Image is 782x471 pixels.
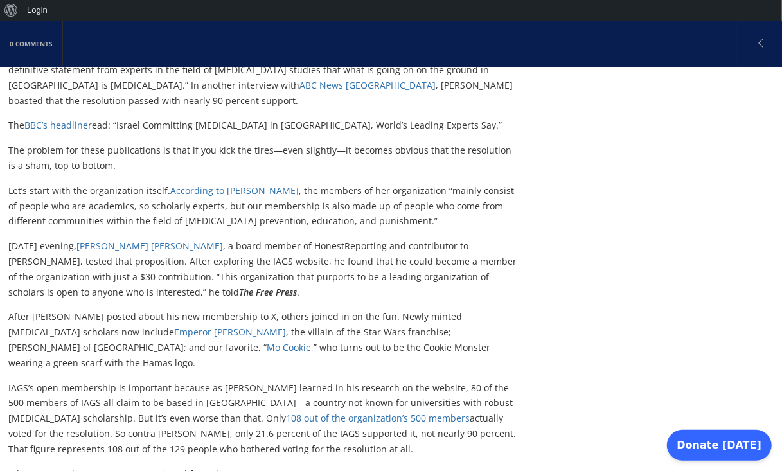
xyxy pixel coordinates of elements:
p: The problem for these publications is that if you kick the tires—even slightly—it becomes obvious... [9,143,519,173]
p: The read: “Israel Committing [MEDICAL_DATA] in [GEOGRAPHIC_DATA], World’s Leading Experts Say.” [9,118,519,133]
p: Let’s start with the organization itself. , the members of her organization “mainly consist of pe... [9,183,519,229]
p: After [PERSON_NAME] posted about his new membership to X, others joined in on the fun. Newly mint... [9,309,519,370]
p: [DATE] evening, , a board member of HonestReporting and contributor to [PERSON_NAME], tested that... [9,238,519,299]
p: IAGS’s open membership is important because as [PERSON_NAME] learned in his research on the websi... [9,380,519,457]
a: [PERSON_NAME] [PERSON_NAME] [77,240,224,252]
a: Mo Cookie [267,341,312,353]
a: ABC News [GEOGRAPHIC_DATA] [300,79,436,91]
p: quoted the president of the association, [PERSON_NAME], declaring that the resolution represented... [9,47,519,108]
a: 108 out of the organization’s 500 members [287,412,470,424]
a: According to [PERSON_NAME] [171,184,299,197]
a: Emperor [PERSON_NAME] [175,326,287,338]
em: The Free Press [240,286,298,298]
a: BBC’s headline [25,119,89,131]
